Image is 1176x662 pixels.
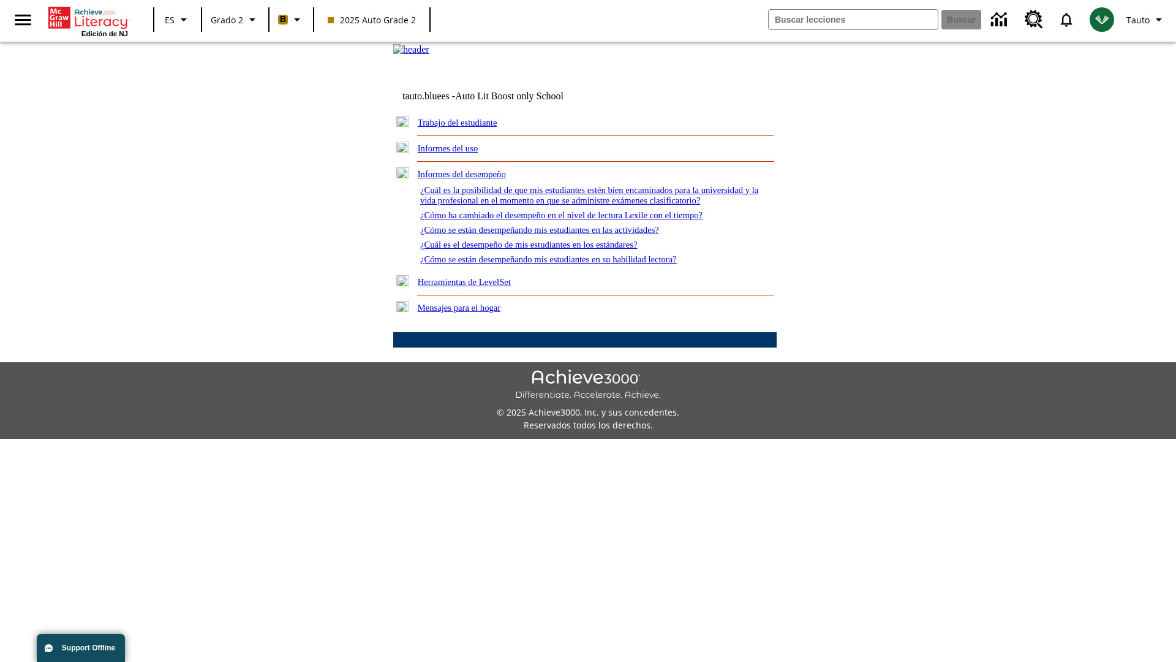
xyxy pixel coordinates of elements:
span: Tauto [1126,13,1150,26]
img: plus.gif [396,275,409,286]
span: Edición de NJ [81,30,128,37]
a: ¿Cuál es la posibilidad de que mis estudiantes estén bien encaminados para la universidad y la vi... [420,185,758,205]
img: plus.gif [396,142,409,153]
img: avatar image [1090,7,1114,32]
button: Grado: Grado 2, Elige un grado [206,9,265,31]
span: Grado 2 [211,13,243,26]
a: Trabajo del estudiante [418,118,497,127]
span: 2025 Auto Grade 2 [328,13,416,26]
a: Centro de información [984,3,1017,37]
a: Mensajes para el hogar [418,303,501,313]
button: Lenguaje: ES, Selecciona un idioma [158,9,197,31]
img: minus.gif [396,167,409,178]
td: tauto.bluees - [402,91,628,102]
button: Support Offline [37,634,125,662]
a: Centro de recursos, Se abrirá en una pestaña nueva. [1017,3,1050,36]
span: ES [165,13,175,26]
span: B [280,12,286,27]
img: plus.gif [396,116,409,127]
a: ¿Cómo se están desempeñando mis estudiantes en su habilidad lectora? [420,254,677,264]
button: Boost El color de la clase es anaranjado claro. Cambiar el color de la clase. [273,9,309,31]
img: Achieve3000 Differentiate Accelerate Achieve [515,370,661,401]
nobr: Auto Lit Boost only School [455,91,563,101]
img: plus.gif [396,301,409,312]
img: header [393,44,429,55]
span: Support Offline [62,644,115,652]
a: ¿Cómo ha cambiado el desempeño en el nivel de lectura Lexile con el tiempo? [420,210,703,220]
a: ¿Cuál es el desempeño de mis estudiantes en los estándares? [420,240,638,249]
button: Escoja un nuevo avatar [1082,4,1121,36]
button: Perfil/Configuración [1121,9,1171,31]
a: Informes del desempeño [418,169,506,179]
a: Informes del uso [418,143,478,153]
button: Abrir el menú lateral [5,2,41,38]
a: Notificaciones [1050,4,1082,36]
input: Buscar campo [769,10,938,29]
div: Portada [48,4,128,37]
a: Herramientas de LevelSet [418,277,511,287]
a: ¿Cómo se están desempeñando mis estudiantes en las actividades? [420,225,659,235]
